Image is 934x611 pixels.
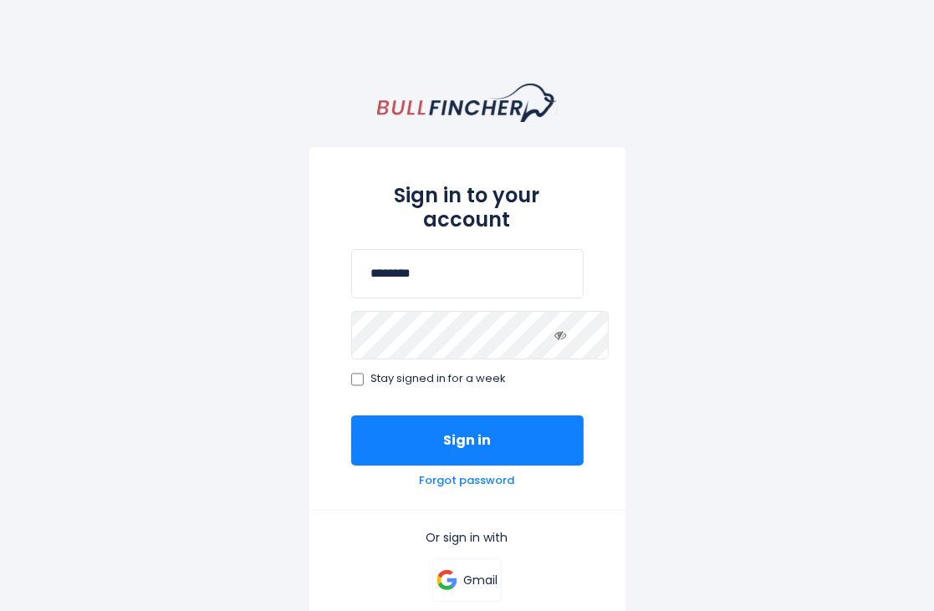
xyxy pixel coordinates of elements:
[377,84,557,122] a: homepage
[351,415,584,466] button: Sign in
[351,184,584,232] h2: Sign in to your account
[432,558,502,602] a: Gmail
[370,372,506,386] span: Stay signed in for a week
[420,474,515,488] a: Forgot password
[351,373,365,386] input: Stay signed in for a week
[463,573,498,588] p: Gmail
[351,530,584,545] p: Or sign in with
